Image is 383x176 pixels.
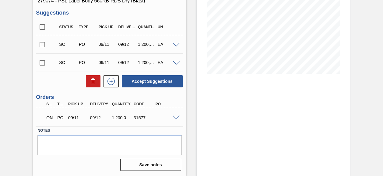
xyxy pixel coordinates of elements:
div: EA [156,42,177,47]
h3: Orders [36,94,183,100]
div: Quantity [110,102,134,106]
h3: Suggestions [36,10,183,16]
div: 09/12/2025 [117,42,137,47]
div: PO [154,102,177,106]
div: Quantity [136,25,157,29]
div: Pick up [67,102,90,106]
div: Delivery [89,102,112,106]
div: Suggestion Created [58,60,78,65]
div: 31577 [132,115,156,120]
div: Suggestion Created [58,42,78,47]
div: UN [156,25,177,29]
div: Step [45,102,55,106]
div: Code [132,102,156,106]
div: 09/11/2025 [67,115,90,120]
div: Purchase order [56,115,66,120]
div: Delivery [117,25,137,29]
button: Save notes [120,159,181,171]
label: Notes [37,126,181,135]
div: 09/12/2025 [117,60,137,65]
div: Type [56,102,66,106]
div: Delete Suggestions [83,75,100,87]
div: Purchase order [77,60,98,65]
div: Status [58,25,78,29]
div: 1,200,000.000 [110,115,134,120]
div: 09/11/2025 [97,60,118,65]
p: ON [46,115,54,120]
div: Type [77,25,98,29]
div: Purchase order [77,42,98,47]
button: Accept Suggestions [122,75,183,87]
div: 1,200,000.000 [136,42,157,47]
div: 09/11/2025 [97,42,118,47]
div: New suggestion [100,75,119,87]
div: 1,200,000.000 [136,60,157,65]
div: EA [156,60,177,65]
div: 09/12/2025 [89,115,112,120]
div: Accept Suggestions [119,75,183,88]
div: Negotiating Order [45,111,55,124]
div: Pick up [97,25,118,29]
